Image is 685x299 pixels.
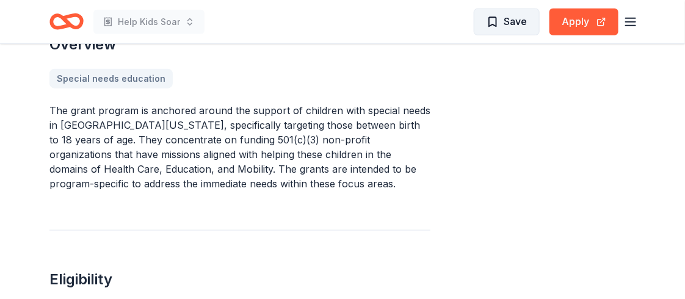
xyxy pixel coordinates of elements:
[549,9,618,35] button: Apply
[49,7,84,36] a: Home
[118,15,180,29] span: Help Kids Soar
[49,103,430,191] p: The grant program is anchored around the support of children with special needs in [GEOGRAPHIC_DA...
[504,13,527,29] span: Save
[49,270,430,289] h2: Eligibility
[474,9,540,35] button: Save
[93,10,205,34] button: Help Kids Soar
[49,35,430,54] h2: Overview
